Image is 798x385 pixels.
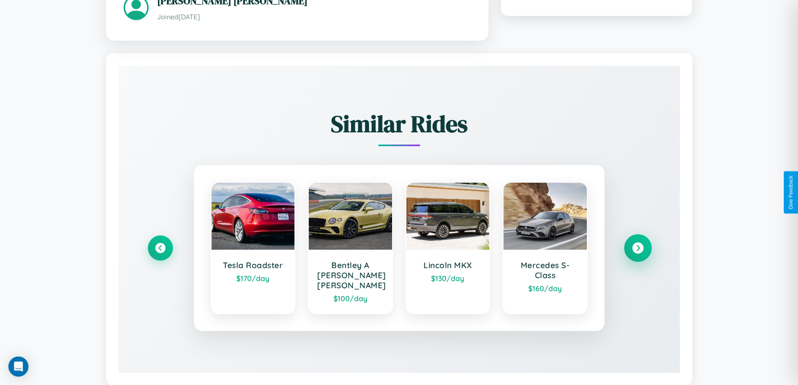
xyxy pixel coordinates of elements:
[148,108,651,140] h2: Similar Rides
[157,11,471,23] p: Joined [DATE]
[220,274,287,283] div: $ 170 /day
[503,182,588,314] a: Mercedes S-Class$160/day
[317,294,384,303] div: $ 100 /day
[8,357,28,377] div: Open Intercom Messenger
[788,176,794,209] div: Give Feedback
[512,260,578,280] h3: Mercedes S-Class
[415,274,481,283] div: $ 130 /day
[308,182,393,314] a: Bentley A [PERSON_NAME] [PERSON_NAME]$100/day
[211,182,296,314] a: Tesla Roadster$170/day
[405,182,491,314] a: Lincoln MKX$130/day
[512,284,578,293] div: $ 160 /day
[415,260,481,270] h3: Lincoln MKX
[220,260,287,270] h3: Tesla Roadster
[317,260,384,290] h3: Bentley A [PERSON_NAME] [PERSON_NAME]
